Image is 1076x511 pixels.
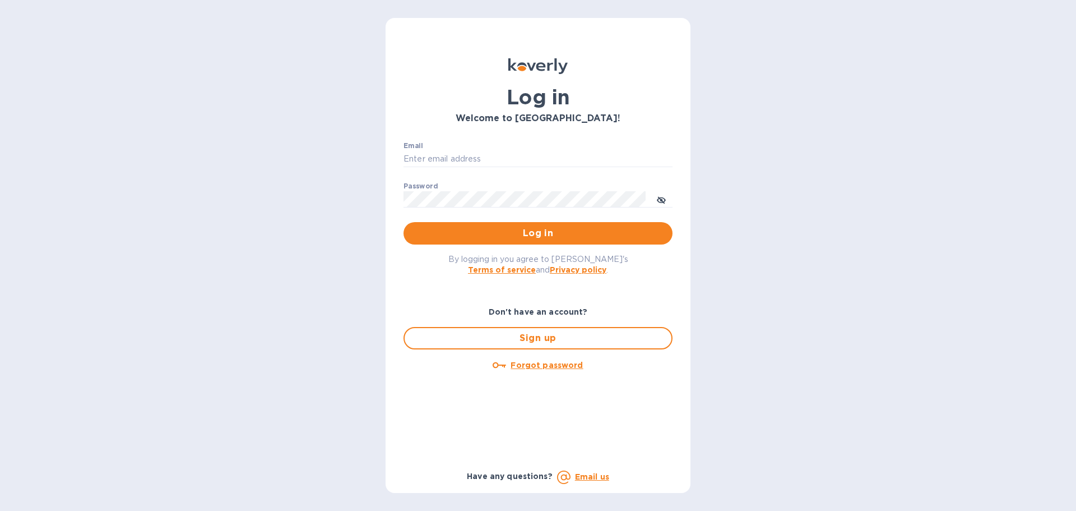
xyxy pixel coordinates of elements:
[403,151,672,168] input: Enter email address
[508,58,568,74] img: Koverly
[467,472,553,481] b: Have any questions?
[550,265,606,274] a: Privacy policy
[511,361,583,370] u: Forgot password
[412,227,664,240] span: Log in
[403,327,672,349] button: Sign up
[468,265,536,274] a: Terms of service
[650,188,672,210] button: toggle password visibility
[575,472,609,481] a: Email us
[403,113,672,124] h3: Welcome to [GEOGRAPHIC_DATA]!
[403,85,672,109] h1: Log in
[489,307,588,316] b: Don't have an account?
[403,222,672,245] button: Log in
[403,142,423,149] label: Email
[448,255,628,274] span: By logging in you agree to [PERSON_NAME]'s and .
[414,332,662,345] span: Sign up
[403,183,438,190] label: Password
